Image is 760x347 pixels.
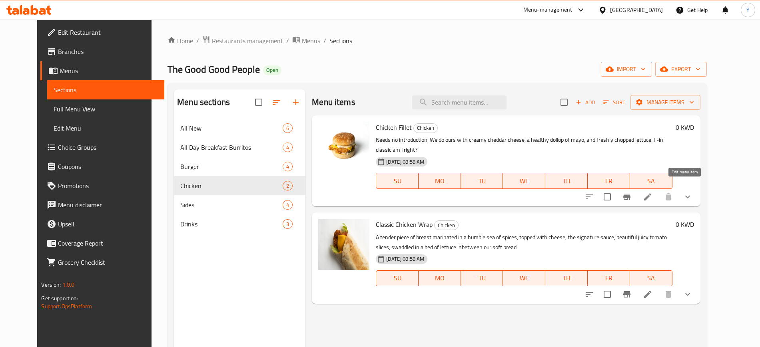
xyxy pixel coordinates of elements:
span: 1.0.0 [62,280,75,290]
div: Burger4 [174,157,305,176]
div: items [283,143,293,152]
span: [DATE] 08:58 AM [383,255,427,263]
div: All Day Breakfast Burritos4 [174,138,305,157]
a: Restaurants management [202,36,283,46]
a: Menus [292,36,320,46]
div: items [283,162,293,171]
span: Select section [556,94,572,111]
span: Grocery Checklist [58,258,158,267]
span: 6 [283,125,292,132]
h2: Menu items [312,96,355,108]
div: Chicken2 [174,176,305,195]
button: Add section [286,93,305,112]
span: MO [422,272,458,284]
button: sort-choices [580,187,599,206]
button: show more [678,187,697,206]
span: Menu disclaimer [58,200,158,210]
svg: Show Choices [683,192,692,202]
p: A tender piece of breast marinated in a humble sea of spices, topped with cheese, the signature s... [376,232,672,252]
span: FR [591,175,627,187]
span: WE [506,272,542,284]
span: Select to update [599,188,616,205]
span: Branches [58,47,158,56]
span: TH [549,272,584,284]
span: import [607,64,646,74]
span: TU [464,272,500,284]
span: Drinks [180,219,283,229]
a: Choice Groups [40,138,164,157]
a: Upsell [40,214,164,234]
span: Y [746,6,750,14]
span: SU [379,272,415,284]
div: items [283,181,293,190]
button: delete [659,187,678,206]
span: TU [464,175,500,187]
div: Menu-management [523,5,572,15]
svg: Show Choices [683,289,692,299]
span: Full Menu View [54,104,158,114]
button: Branch-specific-item [617,285,636,304]
a: Home [168,36,193,46]
img: Chicken Fillet [318,122,369,173]
span: Chicken [180,181,283,190]
span: Edit Menu [54,123,158,133]
a: Support.OpsPlatform [41,301,92,311]
button: FR [588,270,630,286]
li: / [323,36,326,46]
div: Sides4 [174,195,305,214]
img: Classic Chicken Wrap [318,219,369,270]
span: All Day Breakfast Burritos [180,143,283,152]
button: Manage items [630,95,700,110]
span: FR [591,272,627,284]
button: import [601,62,652,77]
span: Chicken Fillet [376,121,412,133]
span: All New [180,123,283,133]
span: Chicken [414,123,437,133]
a: Coverage Report [40,234,164,253]
button: sort-choices [580,285,599,304]
li: / [286,36,289,46]
h6: 0 KWD [676,122,694,133]
div: Burger [180,162,283,171]
span: SA [633,175,669,187]
div: Open [263,65,281,75]
span: Add item [572,96,598,109]
button: SA [630,173,672,189]
span: Sort sections [267,93,286,112]
button: MO [419,270,461,286]
div: Chicken [434,220,459,230]
a: Menu disclaimer [40,195,164,214]
a: Sections [47,80,164,99]
p: Needs no introduction. We do ours with creamy cheddar cheese, a healthy dollop of mayo, and fresh... [376,135,672,155]
div: items [283,200,293,210]
button: SU [376,270,419,286]
a: Edit menu item [643,289,652,299]
a: Branches [40,42,164,61]
div: All New6 [174,119,305,138]
span: Get support on: [41,293,78,303]
span: MO [422,175,458,187]
nav: Menu sections [174,115,305,237]
span: Upsell [58,219,158,229]
li: / [196,36,199,46]
a: Coupons [40,157,164,176]
button: Branch-specific-item [617,187,636,206]
span: export [662,64,700,74]
span: Coupons [58,162,158,171]
span: Sides [180,200,283,210]
span: Version: [41,280,61,290]
span: 2 [283,182,292,190]
a: Grocery Checklist [40,253,164,272]
span: Coverage Report [58,238,158,248]
span: 4 [283,201,292,209]
button: MO [419,173,461,189]
a: Edit Restaurant [40,23,164,42]
span: Promotions [58,181,158,190]
span: Sort items [598,96,630,109]
span: Menus [60,66,158,75]
button: show more [678,285,697,304]
span: Select to update [599,286,616,303]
